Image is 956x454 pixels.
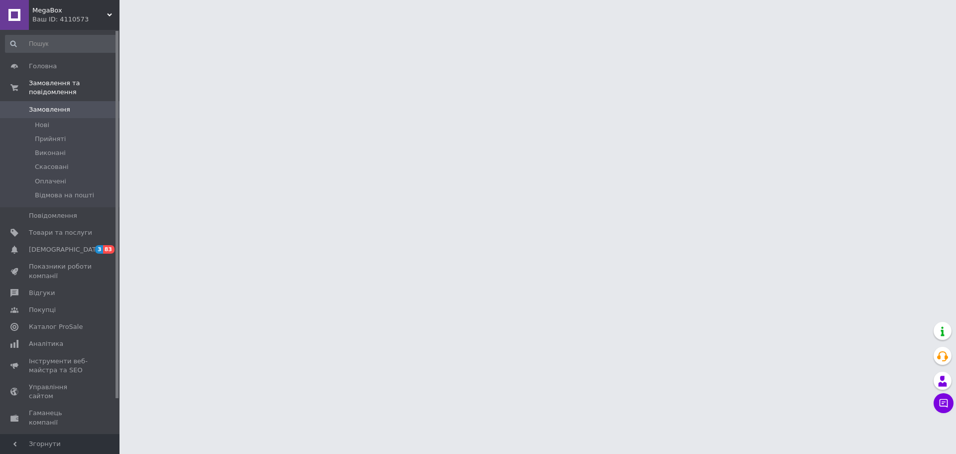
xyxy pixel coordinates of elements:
[32,6,107,15] span: MegaBox
[29,105,70,114] span: Замовлення
[95,245,103,254] span: 3
[29,305,56,314] span: Покупці
[5,35,118,53] input: Пошук
[29,383,92,401] span: Управління сайтом
[35,162,69,171] span: Скасовані
[35,177,66,186] span: Оплачені
[35,135,66,144] span: Прийняті
[35,121,49,130] span: Нові
[29,357,92,375] span: Інструменти веб-майстра та SEO
[29,289,55,298] span: Відгуки
[29,339,63,348] span: Аналітика
[29,62,57,71] span: Головна
[29,228,92,237] span: Товари та послуги
[29,409,92,427] span: Гаманець компанії
[35,149,66,157] span: Виконані
[103,245,115,254] span: 83
[32,15,119,24] div: Ваш ID: 4110573
[35,191,94,200] span: Відмова на пошті
[29,211,77,220] span: Повідомлення
[29,79,119,97] span: Замовлення та повідомлення
[29,322,83,331] span: Каталог ProSale
[29,245,103,254] span: [DEMOGRAPHIC_DATA]
[934,393,954,413] button: Чат з покупцем
[29,262,92,280] span: Показники роботи компанії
